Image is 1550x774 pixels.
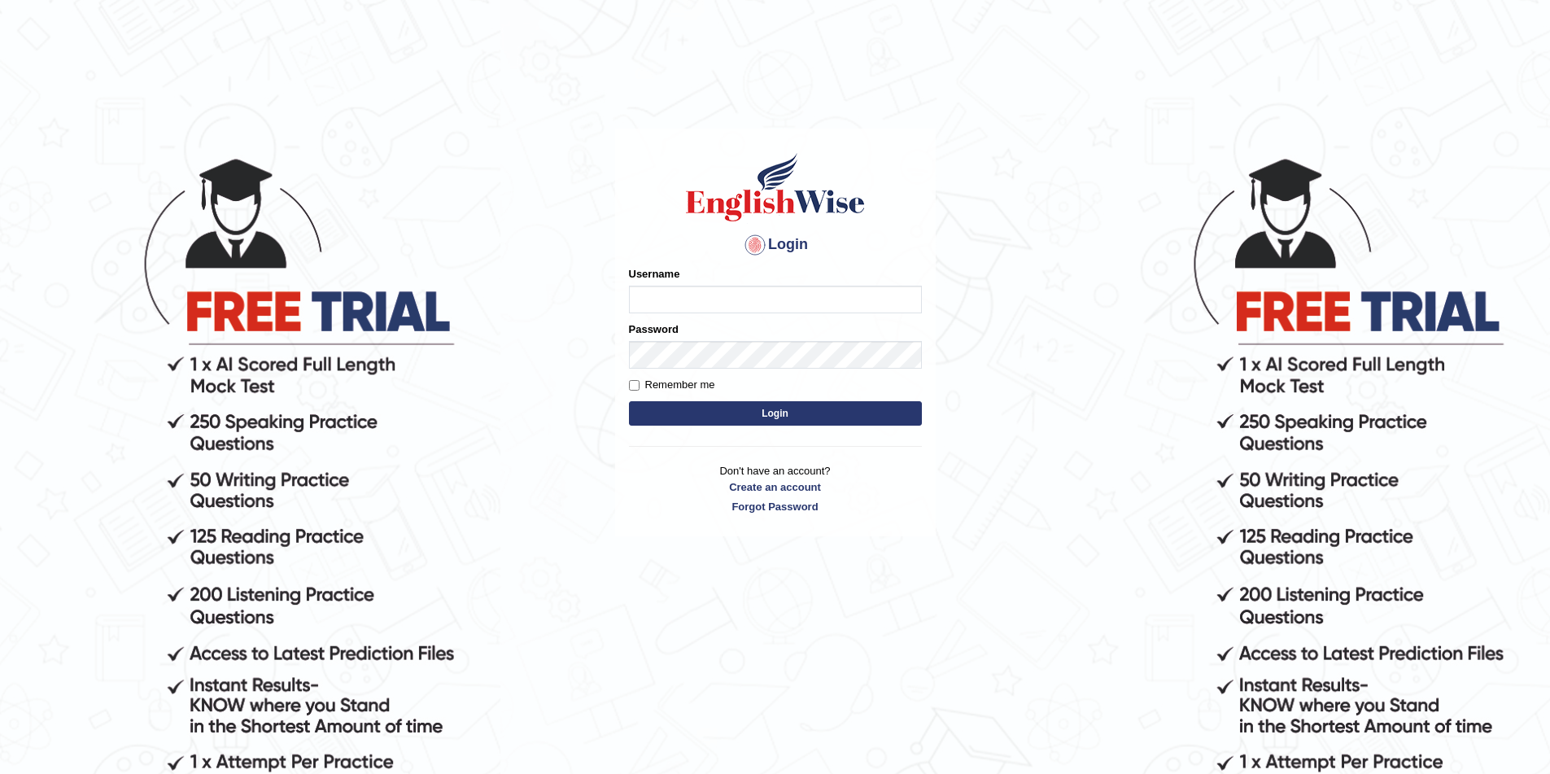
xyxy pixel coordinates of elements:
[629,321,679,337] label: Password
[629,232,922,258] h4: Login
[629,401,922,426] button: Login
[629,266,680,282] label: Username
[629,380,640,391] input: Remember me
[629,479,922,495] a: Create an account
[629,463,922,514] p: Don't have an account?
[629,377,715,393] label: Remember me
[683,151,868,224] img: Logo of English Wise sign in for intelligent practice with AI
[629,499,922,514] a: Forgot Password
